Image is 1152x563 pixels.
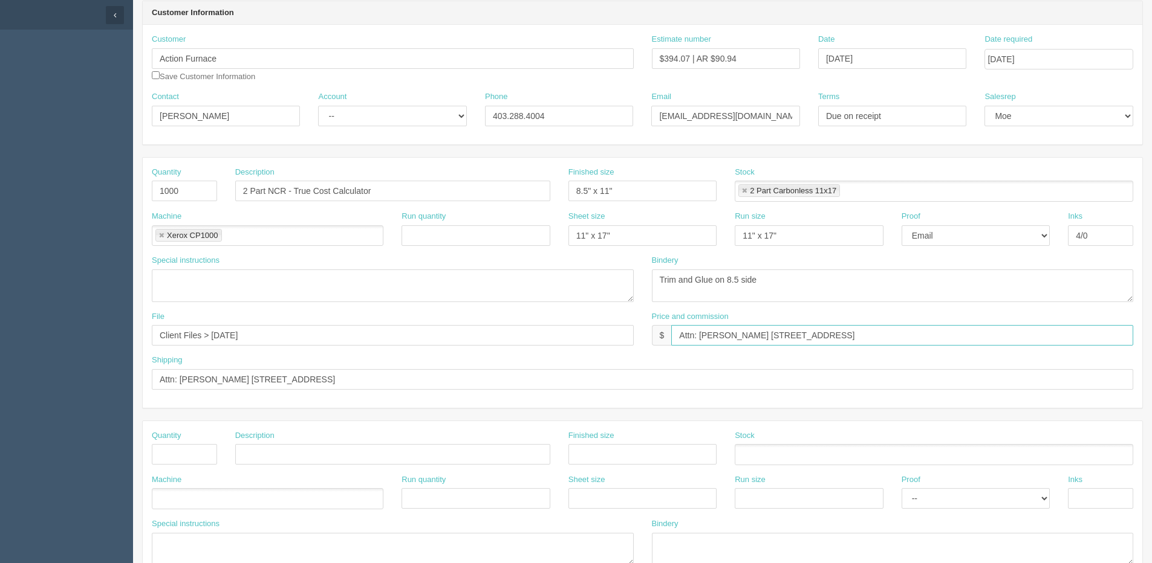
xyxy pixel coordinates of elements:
[568,474,605,486] label: Sheet size
[750,187,836,195] div: 2 Part Carbonless 11x17
[235,430,275,442] label: Description
[485,91,508,103] label: Phone
[1068,474,1082,486] label: Inks
[152,430,181,442] label: Quantity
[152,474,181,486] label: Machine
[902,211,920,222] label: Proof
[152,91,179,103] label: Contact
[652,325,672,346] div: $
[402,211,446,222] label: Run quantity
[235,167,275,178] label: Description
[152,34,634,82] div: Save Customer Information
[735,211,766,222] label: Run size
[152,48,634,69] input: Enter customer name
[167,231,218,239] div: Xerox CP1000
[152,311,164,323] label: File
[568,430,614,442] label: Finished size
[651,91,671,103] label: Email
[984,91,1015,103] label: Salesrep
[652,269,1134,302] textarea: Trim and Glue on 8.5 side
[652,518,679,530] label: Bindery
[818,34,835,45] label: Date
[735,474,766,486] label: Run size
[902,474,920,486] label: Proof
[568,211,605,222] label: Sheet size
[152,167,181,178] label: Quantity
[984,34,1032,45] label: Date required
[318,91,347,103] label: Account
[735,430,755,442] label: Stock
[1068,211,1082,222] label: Inks
[652,311,729,323] label: Price and commission
[152,355,183,366] label: Shipping
[818,91,839,103] label: Terms
[735,167,755,178] label: Stock
[652,255,679,266] label: Bindery
[652,34,711,45] label: Estimate number
[568,167,614,178] label: Finished size
[402,474,446,486] label: Run quantity
[152,34,186,45] label: Customer
[152,518,220,530] label: Special instructions
[152,211,181,222] label: Machine
[143,1,1142,25] header: Customer Information
[152,255,220,266] label: Special instructions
